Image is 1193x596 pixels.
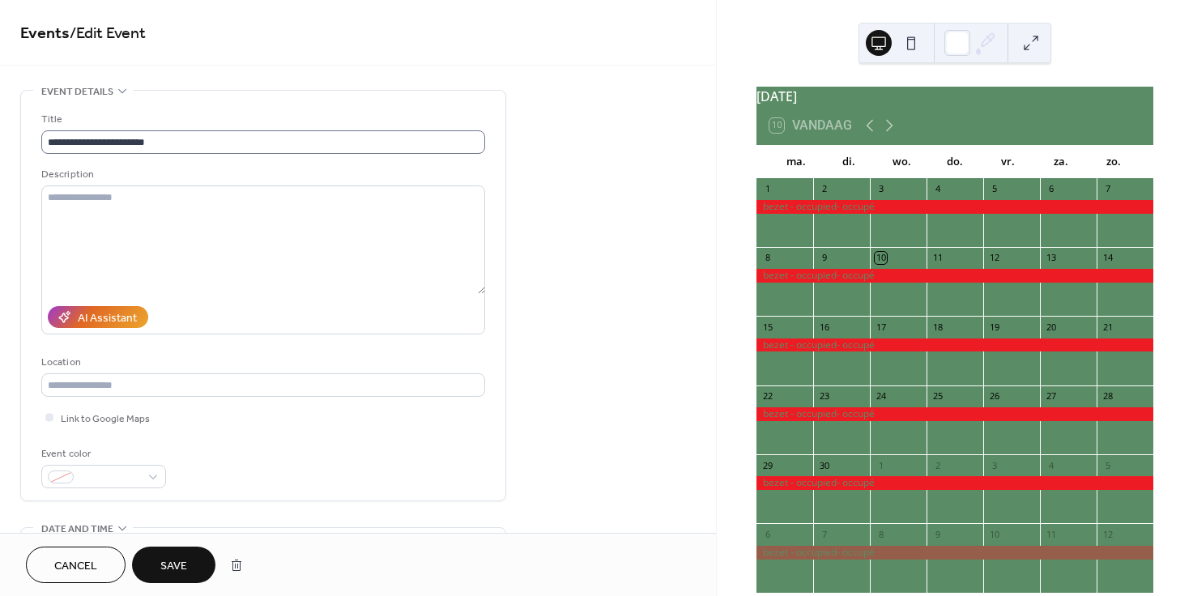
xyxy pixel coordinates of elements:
[931,321,944,333] div: 18
[1045,321,1057,333] div: 20
[875,321,887,333] div: 17
[818,528,830,540] div: 7
[931,390,944,402] div: 25
[26,547,126,583] button: Cancel
[1101,321,1114,333] div: 21
[928,146,981,178] div: do.
[41,521,113,538] span: Date and time
[20,18,70,49] a: Events
[769,146,822,178] div: ma.
[875,183,887,195] div: 3
[756,476,1153,490] div: bezet - occupied- occupé
[54,558,97,575] span: Cancel
[1045,390,1057,402] div: 27
[756,546,1153,560] div: bezet - occupied- occupé
[988,459,1000,471] div: 3
[931,528,944,540] div: 9
[876,146,928,178] div: wo.
[41,83,113,100] span: Event details
[61,411,150,428] span: Link to Google Maps
[818,459,830,471] div: 30
[931,252,944,264] div: 11
[1045,459,1057,471] div: 4
[48,306,148,328] button: AI Assistant
[761,528,773,540] div: 6
[818,321,830,333] div: 16
[756,407,1153,421] div: bezet - occupied- occupé
[818,183,830,195] div: 2
[132,547,215,583] button: Save
[1088,146,1140,178] div: zo.
[1101,252,1114,264] div: 14
[931,459,944,471] div: 2
[875,528,887,540] div: 8
[988,321,1000,333] div: 19
[1101,459,1114,471] div: 5
[931,183,944,195] div: 4
[761,252,773,264] div: 8
[988,183,1000,195] div: 5
[988,528,1000,540] div: 10
[761,183,773,195] div: 1
[756,338,1153,352] div: bezet - occupied- occupé
[41,111,482,128] div: Title
[1045,183,1057,195] div: 6
[761,459,773,471] div: 29
[70,18,146,49] span: / Edit Event
[1034,146,1087,178] div: za.
[41,354,482,371] div: Location
[875,390,887,402] div: 24
[756,200,1153,214] div: bezet - occupied- occupé
[756,269,1153,283] div: bezet - occupied- occupé
[1101,528,1114,540] div: 12
[875,459,887,471] div: 1
[818,390,830,402] div: 23
[41,445,163,462] div: Event color
[822,146,875,178] div: di.
[761,321,773,333] div: 15
[988,252,1000,264] div: 12
[1045,252,1057,264] div: 13
[756,87,1153,106] div: [DATE]
[988,390,1000,402] div: 26
[875,252,887,264] div: 10
[41,166,482,183] div: Description
[1101,390,1114,402] div: 28
[1045,528,1057,540] div: 11
[1101,183,1114,195] div: 7
[818,252,830,264] div: 9
[761,390,773,402] div: 22
[78,310,137,327] div: AI Assistant
[160,558,187,575] span: Save
[982,146,1034,178] div: vr.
